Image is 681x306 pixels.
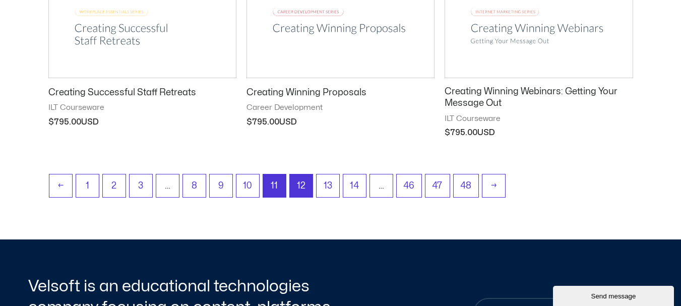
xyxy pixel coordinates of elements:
[210,174,232,197] a: Page 9
[482,174,505,197] a: →
[317,174,339,197] a: Page 13
[425,174,450,197] a: Page 47
[445,129,477,137] bdi: 795.00
[48,87,236,98] h2: Creating Successful Staff Retreats
[445,129,450,137] span: $
[103,174,126,197] a: Page 2
[370,174,393,197] span: …
[246,118,279,126] bdi: 795.00
[263,174,286,197] span: Page 11
[49,174,72,197] a: ←
[454,174,478,197] a: Page 48
[236,174,259,197] a: Page 10
[156,174,179,197] span: …
[246,103,435,113] span: Career Development
[48,103,236,113] span: ILT Courseware
[343,174,366,197] a: Page 14
[397,174,421,197] a: Page 46
[130,174,152,197] a: Page 3
[48,174,633,203] nav: Product Pagination
[290,174,313,197] a: Page 12
[246,118,252,126] span: $
[445,86,633,114] a: Creating Winning Webinars: Getting Your Message Out
[48,118,81,126] bdi: 795.00
[445,86,633,109] h2: Creating Winning Webinars: Getting Your Message Out
[76,174,99,197] a: Page 1
[48,87,236,103] a: Creating Successful Staff Retreats
[553,284,676,306] iframe: chat widget
[183,174,206,197] a: Page 8
[48,118,54,126] span: $
[246,87,435,98] h2: Creating Winning Proposals
[445,114,633,124] span: ILT Courseware
[246,87,435,103] a: Creating Winning Proposals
